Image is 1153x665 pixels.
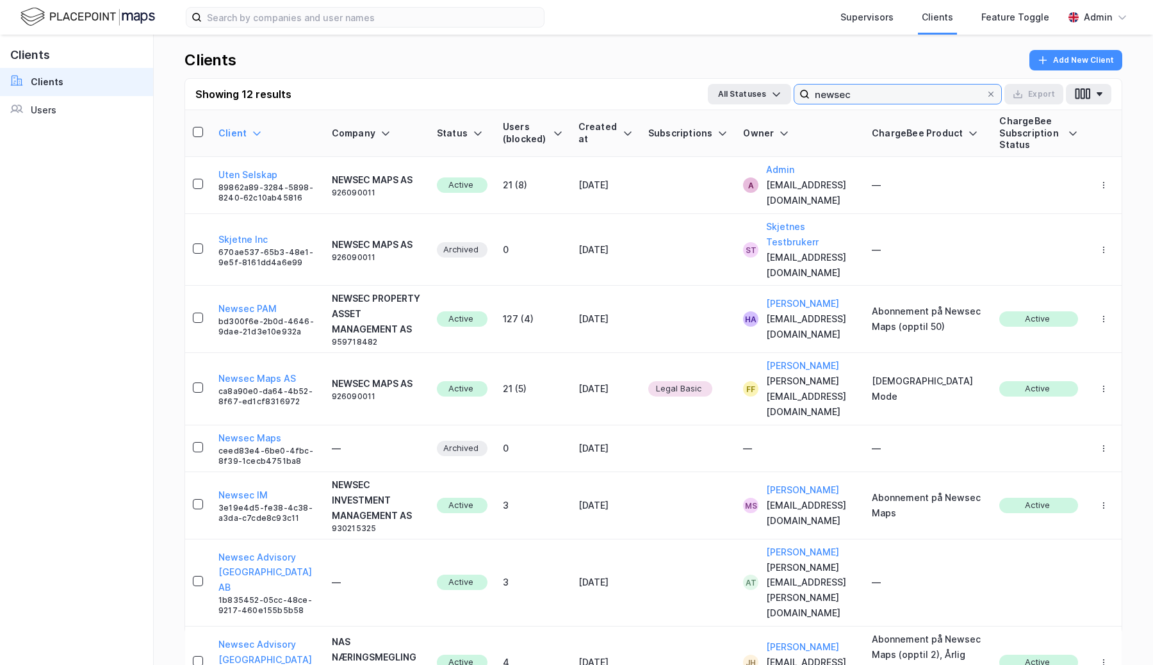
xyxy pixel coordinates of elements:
div: — [743,441,856,456]
td: [DATE] [571,425,641,472]
button: Skjetnes Testbrukerr [766,219,856,250]
td: 0 [495,214,571,286]
div: [EMAIL_ADDRESS][DOMAIN_NAME] [766,219,856,281]
div: ChargeBee Subscription Status [999,115,1078,151]
div: Supervisors [840,10,894,25]
div: ChargeBee Product [872,127,985,140]
div: 1b835452-05cc-48ce-9217-460e155b5b58 [218,595,316,616]
div: Clients [31,74,63,90]
div: NEWSEC MAPS AS [332,376,413,391]
button: [PERSON_NAME] [766,545,839,560]
div: bd300f6e-2b0d-4646-9dae-21d3e10e932a [218,316,316,337]
div: Users [31,103,56,118]
td: [DATE] [571,472,641,539]
img: logo.f888ab2527a4732fd821a326f86c7f29.svg [20,6,155,28]
button: All Statuses [708,84,791,104]
div: — [872,242,985,258]
div: ST [746,242,756,258]
button: Add New Client [1029,50,1122,70]
div: Created at [578,121,633,145]
td: 21 (8) [495,157,571,214]
div: [EMAIL_ADDRESS][DOMAIN_NAME] [766,482,856,529]
div: Users (blocked) [503,121,563,145]
div: [EMAIL_ADDRESS][DOMAIN_NAME] [766,296,856,342]
div: ceed83e4-6be0-4fbc-8f39-1cecb4751ba8 [218,446,316,466]
div: Subscriptions [648,127,728,140]
div: 930215325 [332,523,421,534]
div: AT [746,575,756,590]
div: Showing 12 results [195,86,291,102]
div: Admin [1084,10,1112,25]
input: Search by companies and user names [202,8,544,27]
td: 21 (5) [495,353,571,425]
button: Newsec IM [218,488,268,503]
button: Uten Selskap [218,167,277,183]
div: — [872,441,985,456]
td: 3 [495,539,571,627]
div: Abonnement på Newsec Maps [872,490,985,521]
button: Newsec Advisory [GEOGRAPHIC_DATA] AB [218,550,316,596]
div: MS [745,498,757,513]
div: [PERSON_NAME][EMAIL_ADDRESS][DOMAIN_NAME] [766,358,856,420]
div: FF [746,381,755,397]
div: Client [218,127,316,140]
td: [DATE] [571,157,641,214]
button: [PERSON_NAME] [766,482,839,498]
iframe: Chat Widget [1089,603,1153,665]
div: 926090011 [332,391,413,402]
button: Admin [766,162,794,177]
div: [EMAIL_ADDRESS][DOMAIN_NAME] [766,162,856,208]
div: ca8a90e0-da64-4b52-8f67-ed1cf8316972 [218,386,316,407]
div: NEWSEC MAPS AS [332,237,413,252]
td: 127 (4) [495,286,571,353]
div: [DEMOGRAPHIC_DATA] Mode [872,374,985,404]
div: — [332,575,421,590]
div: 89862a89-3284-5898-8240-62c10ab45816 [218,183,316,203]
div: — [332,441,421,456]
div: Clients [184,50,236,70]
td: 3 [495,472,571,539]
button: Newsec PAM [218,301,277,316]
div: A [748,177,754,193]
td: [DATE] [571,539,641,627]
div: 926090011 [332,252,413,263]
td: [DATE] [571,286,641,353]
div: 3e19e4d5-fe38-4c38-a3da-c7cde8c93c11 [218,503,316,523]
button: Newsec Maps [218,431,281,446]
div: HA [745,311,756,327]
div: Owner [743,127,856,140]
div: — [872,575,985,590]
td: 0 [495,425,571,472]
button: [PERSON_NAME] [766,296,839,311]
div: 670ae537-65b3-48e1-9e5f-8161dd4a6e99 [218,247,316,268]
div: Feature Toggle [981,10,1049,25]
button: Newsec Maps AS [218,371,296,386]
div: Company [332,127,421,140]
td: [DATE] [571,353,641,425]
button: Skjetne Inc [218,232,268,247]
td: [DATE] [571,214,641,286]
div: NEWSEC MAPS AS [332,172,413,188]
div: Status [437,127,487,140]
div: 926090011 [332,188,413,198]
div: Clients [922,10,953,25]
button: [PERSON_NAME] [766,358,839,374]
button: [PERSON_NAME] [766,639,839,655]
div: NEWSEC INVESTMENT MANAGEMENT AS [332,477,421,523]
div: 959718482 [332,337,421,347]
div: — [872,177,985,193]
div: NEWSEC PROPERTY ASSET MANAGEMENT AS [332,291,421,337]
input: Search by company name [810,85,986,104]
div: [PERSON_NAME][EMAIL_ADDRESS][PERSON_NAME][DOMAIN_NAME] [766,545,856,621]
div: Abonnement på Newsec Maps (opptil 50) [872,304,985,334]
